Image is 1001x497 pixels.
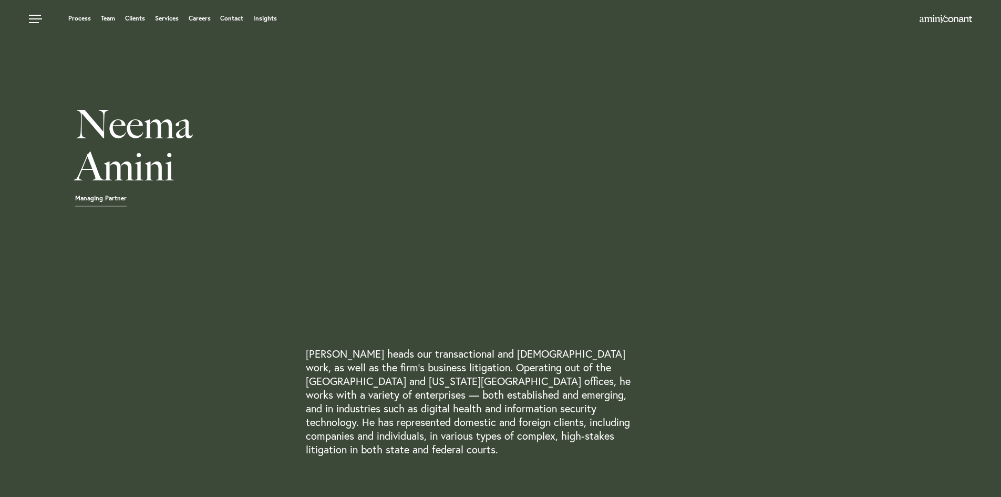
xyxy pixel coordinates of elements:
a: Team [101,15,115,22]
a: Careers [189,15,211,22]
a: Home [920,15,972,24]
a: Contact [220,15,243,22]
img: Amini & Conant [920,15,972,23]
a: Insights [253,15,277,22]
span: Managing Partner [75,195,127,207]
a: Process [68,15,91,22]
a: Services [155,15,179,22]
a: Clients [125,15,145,22]
p: [PERSON_NAME] heads our transactional and [DEMOGRAPHIC_DATA] work, as well as the firm’s business... [306,347,642,457]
